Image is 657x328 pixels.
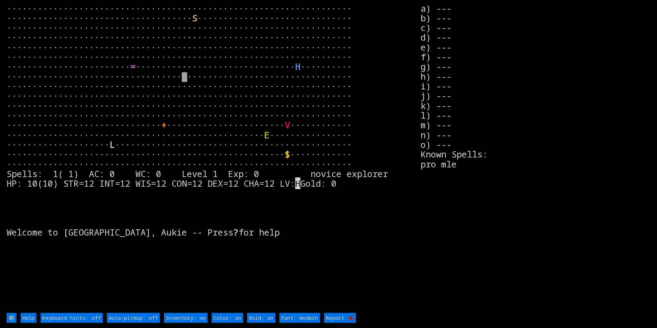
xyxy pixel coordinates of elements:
font: S [192,12,197,24]
b: ? [233,226,238,238]
larn: ··································································· ·····························... [7,3,421,312]
input: Color: on [212,313,243,322]
input: Auto-pickup: off [107,313,160,322]
font: E [264,129,269,141]
input: Report 🐞 [324,313,356,322]
font: V [285,119,290,131]
input: Font: modern [279,313,320,322]
mark: H [295,177,300,189]
stats: a) --- b) --- c) --- d) --- e) --- f) --- g) --- h) --- i) --- j) --- k) --- l) --- m) --- n) ---... [421,3,650,312]
input: ⚙️ [7,313,16,322]
font: H [295,61,300,72]
input: Bold: on [247,313,275,322]
input: Inventory: on [164,313,208,322]
input: Keyboard hints: off [41,313,103,322]
font: $ [285,148,290,160]
font: = [130,61,135,72]
font: + [161,119,166,131]
font: L [110,139,115,150]
input: Help [21,313,36,322]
